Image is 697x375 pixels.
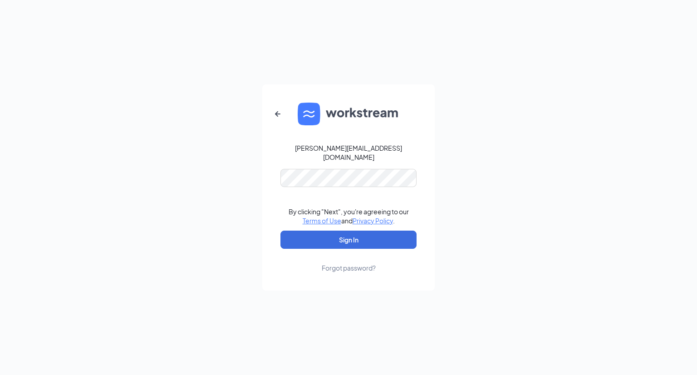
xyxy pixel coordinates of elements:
[298,103,399,125] img: WS logo and Workstream text
[353,217,393,225] a: Privacy Policy
[303,217,341,225] a: Terms of Use
[322,263,376,272] div: Forgot password?
[322,249,376,272] a: Forgot password?
[267,103,289,125] button: ArrowLeftNew
[289,207,409,225] div: By clicking "Next", you're agreeing to our and .
[280,231,417,249] button: Sign In
[272,109,283,119] svg: ArrowLeftNew
[280,143,417,162] div: [PERSON_NAME][EMAIL_ADDRESS][DOMAIN_NAME]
